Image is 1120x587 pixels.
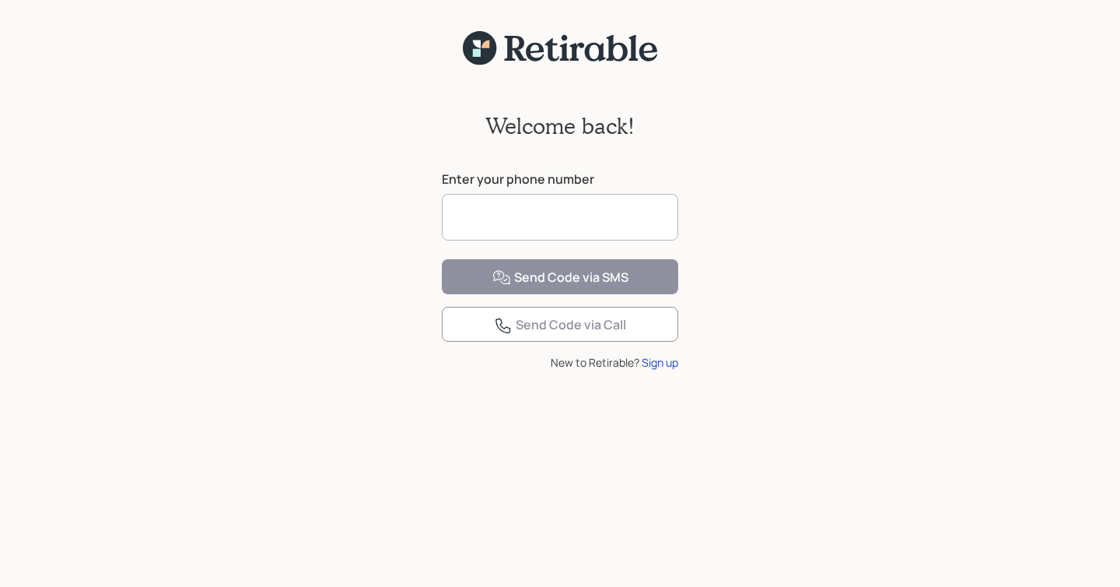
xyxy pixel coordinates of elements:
[485,113,635,139] h2: Welcome back!
[442,354,678,371] div: New to Retirable?
[442,307,678,342] button: Send Code via Call
[492,269,628,287] div: Send Code via SMS
[642,354,678,371] div: Sign up
[442,170,678,188] label: Enter your phone number
[494,316,626,335] div: Send Code via Call
[442,259,678,294] button: Send Code via SMS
